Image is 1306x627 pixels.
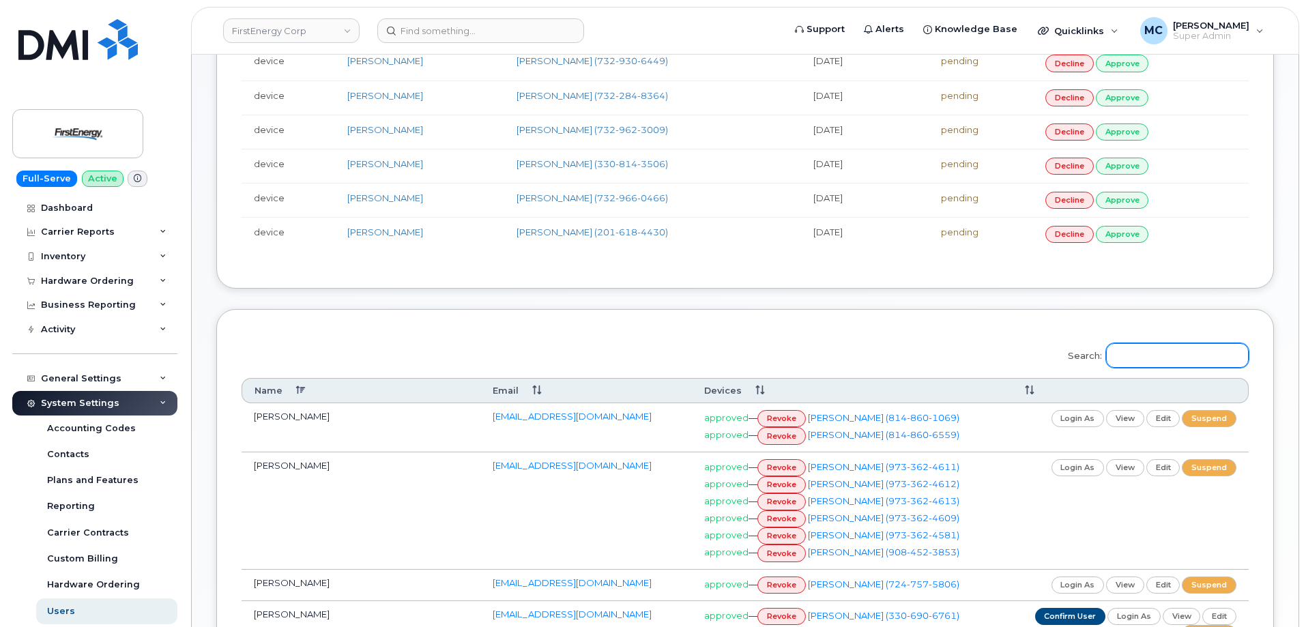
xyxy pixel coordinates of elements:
a: decline [1045,226,1094,243]
a: [PERSON_NAME] [347,90,423,101]
a: revoke [757,608,806,625]
td: pending [929,217,1033,251]
a: [EMAIL_ADDRESS][DOMAIN_NAME] [493,411,652,422]
td: [PERSON_NAME] [242,452,480,570]
span: approved [704,429,749,440]
th: : activate to sort column ascending [999,378,1249,403]
a: [PERSON_NAME] [347,192,423,203]
span: Alerts [875,23,904,36]
a: approve [1096,55,1149,72]
a: approve [1096,226,1149,243]
a: [PERSON_NAME] (330-814-3506) [517,158,668,169]
a: [PERSON_NAME] (732-284-8364) [517,90,668,101]
span: Support [807,23,845,36]
span: approved [704,412,749,423]
span: approved [704,478,749,489]
th: Name: activate to sort column descending [242,378,480,403]
a: [PERSON_NAME] (973-362-4611) [808,461,959,471]
a: confirm user [1035,608,1106,625]
td: pending [929,46,1033,80]
a: FirstEnergy Corp [223,18,360,43]
a: [PERSON_NAME] [347,227,423,237]
span: MC [1144,23,1163,39]
a: edit [1146,577,1180,594]
td: device [242,81,335,115]
a: revoke [757,410,806,427]
span: approved [704,529,749,540]
a: Knowledge Base [914,16,1027,43]
a: Support [785,16,854,43]
a: [PERSON_NAME] (732-962-3009) [517,124,668,135]
a: edit [1146,459,1180,476]
td: pending [929,149,1033,183]
input: Find something... [377,18,584,43]
a: revoke [757,459,806,476]
a: revoke [757,577,806,594]
a: [PERSON_NAME] (732-930-6449) [517,55,668,66]
td: — — — — — — [692,452,999,570]
a: decline [1045,192,1094,209]
td: device [242,217,335,251]
a: [PERSON_NAME] (973-362-4609) [808,512,959,523]
td: device [242,46,335,80]
iframe: Messenger Launcher [1247,568,1296,617]
td: [DATE] [801,183,929,217]
a: revoke [757,476,806,493]
a: revoke [757,493,806,510]
div: Marty Courter [1131,17,1273,44]
td: [PERSON_NAME] [242,403,480,452]
a: [PERSON_NAME] (724-757-5806) [808,578,959,589]
td: — [692,570,999,601]
td: device [242,115,335,149]
a: [PERSON_NAME] (201-618-4430) [517,227,668,237]
a: [PERSON_NAME] [347,158,423,169]
a: suspend [1182,410,1236,427]
span: approved [704,578,749,589]
a: suspend [1182,459,1236,476]
td: pending [929,183,1033,217]
input: Search: [1106,343,1249,368]
th: Email: activate to sort column ascending [480,378,692,403]
span: approved [704,495,749,506]
td: [DATE] [801,46,929,80]
a: approve [1096,158,1149,175]
a: [EMAIL_ADDRESS][DOMAIN_NAME] [493,577,652,588]
a: view [1106,459,1144,476]
a: [PERSON_NAME] (908-452-3853) [808,546,959,557]
a: view [1106,577,1144,594]
td: pending [929,81,1033,115]
a: suspend [1182,577,1236,594]
label: Search: [1059,334,1249,373]
td: [PERSON_NAME] [242,570,480,601]
a: [PERSON_NAME] [347,124,423,135]
div: Quicklinks [1028,17,1128,44]
a: revoke [757,510,806,527]
a: [EMAIL_ADDRESS][DOMAIN_NAME] [493,460,652,471]
a: [PERSON_NAME] [347,55,423,66]
span: approved [704,610,749,621]
a: decline [1045,158,1094,175]
td: device [242,183,335,217]
td: [DATE] [801,149,929,183]
a: [PERSON_NAME] (330-690-6761) [808,610,959,621]
span: Super Admin [1173,31,1249,42]
td: pending [929,115,1033,149]
a: [PERSON_NAME] (814-860-6559) [808,429,959,440]
a: view [1106,410,1144,427]
a: [PERSON_NAME] (814-860-1069) [808,412,959,423]
th: Devices: activate to sort column ascending [692,378,999,403]
span: approved [704,461,749,471]
a: view [1163,608,1201,625]
a: decline [1045,55,1094,72]
a: login as [1051,577,1105,594]
span: [PERSON_NAME] [1173,20,1249,31]
a: revoke [757,544,806,562]
a: [PERSON_NAME] (973-362-4581) [808,529,959,540]
a: edit [1146,410,1180,427]
td: [DATE] [801,81,929,115]
a: edit [1202,608,1236,625]
a: login as [1107,608,1161,625]
a: [PERSON_NAME] (973-362-4613) [808,495,959,506]
span: approved [704,546,749,557]
td: — — [692,403,999,452]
